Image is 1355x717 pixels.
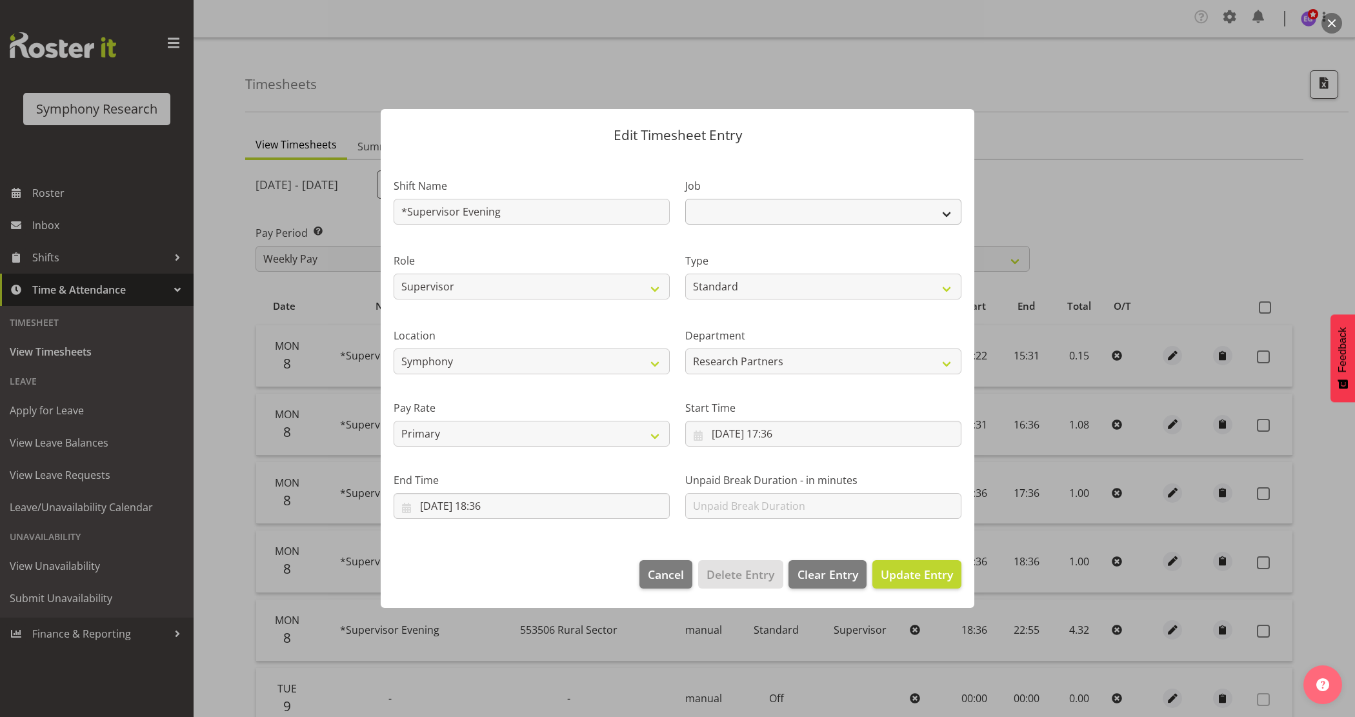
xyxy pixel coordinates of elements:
[394,253,670,268] label: Role
[685,328,961,343] label: Department
[698,560,783,589] button: Delete Entry
[881,567,953,582] span: Update Entry
[872,560,961,589] button: Update Entry
[394,178,670,194] label: Shift Name
[707,566,774,583] span: Delete Entry
[685,400,961,416] label: Start Time
[685,253,961,268] label: Type
[685,421,961,447] input: Click to select...
[685,493,961,519] input: Unpaid Break Duration
[798,566,858,583] span: Clear Entry
[394,472,670,488] label: End Time
[1337,327,1349,372] span: Feedback
[394,328,670,343] label: Location
[685,472,961,488] label: Unpaid Break Duration - in minutes
[1316,678,1329,691] img: help-xxl-2.png
[394,493,670,519] input: Click to select...
[639,560,692,589] button: Cancel
[788,560,866,589] button: Clear Entry
[648,566,684,583] span: Cancel
[394,199,670,225] input: Shift Name
[685,178,961,194] label: Job
[394,400,670,416] label: Pay Rate
[394,128,961,142] p: Edit Timesheet Entry
[1330,314,1355,402] button: Feedback - Show survey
